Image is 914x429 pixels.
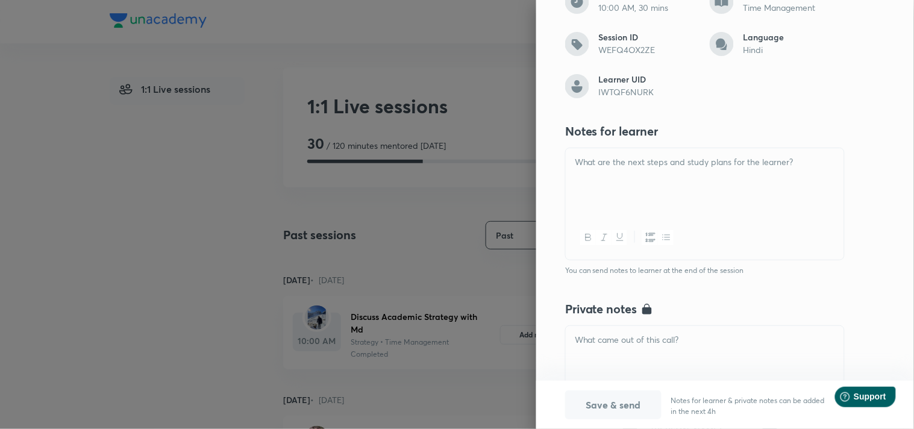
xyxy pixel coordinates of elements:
h6: You can send notes to learner at the end of the session [565,260,845,276]
h4: Private notes [565,300,637,318]
h6: Language [743,32,845,43]
h6: IWTQF6NURK [599,87,700,98]
h6: Learner UID [599,74,700,85]
h6: WEFQ4OX2ZE [599,45,700,55]
p: Notes for learner & private notes can be added in the next 4h [671,395,831,419]
img: tag [565,32,589,56]
img: learner [565,74,589,98]
iframe: Help widget launcher [807,382,901,416]
h4: Notes for learner [565,122,659,140]
h6: 10:00 AM, 30 mins [599,2,700,13]
h6: Session ID [599,32,700,43]
h6: Time Management [743,2,845,13]
img: language [710,32,734,56]
h6: Hindi [743,45,845,55]
button: Save & send [565,390,662,419]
